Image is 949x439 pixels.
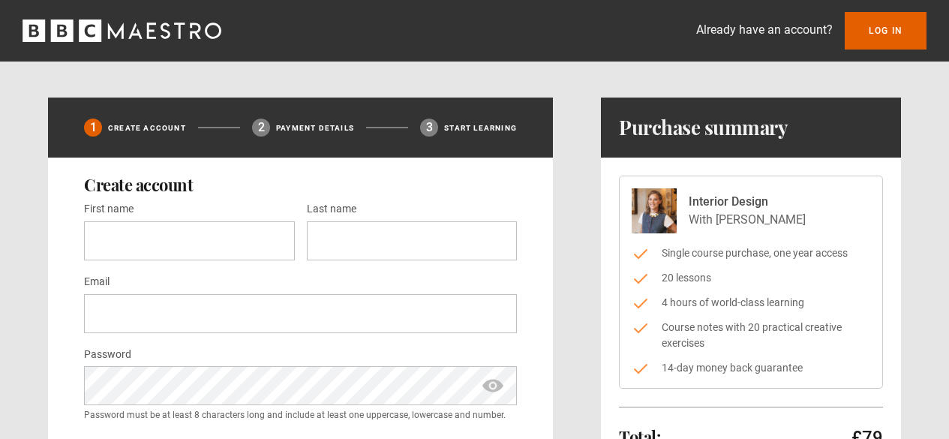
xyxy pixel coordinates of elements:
[632,320,870,351] li: Course notes with 20 practical creative exercises
[84,119,102,137] div: 1
[689,211,806,229] p: With [PERSON_NAME]
[420,119,438,137] div: 3
[632,270,870,286] li: 20 lessons
[696,21,833,39] p: Already have an account?
[23,20,221,42] svg: BBC Maestro
[276,122,354,134] p: Payment details
[632,360,870,376] li: 14-day money back guarantee
[108,122,186,134] p: Create Account
[632,295,870,311] li: 4 hours of world-class learning
[307,200,356,218] label: Last name
[252,119,270,137] div: 2
[84,346,131,364] label: Password
[619,116,788,140] h1: Purchase summary
[444,122,517,134] p: Start learning
[632,245,870,261] li: Single course purchase, one year access
[84,200,134,218] label: First name
[84,273,110,291] label: Email
[845,12,926,50] a: Log In
[84,176,517,194] h2: Create account
[481,366,505,405] span: show password
[84,408,517,422] small: Password must be at least 8 characters long and include at least one uppercase, lowercase and num...
[689,193,806,211] p: Interior Design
